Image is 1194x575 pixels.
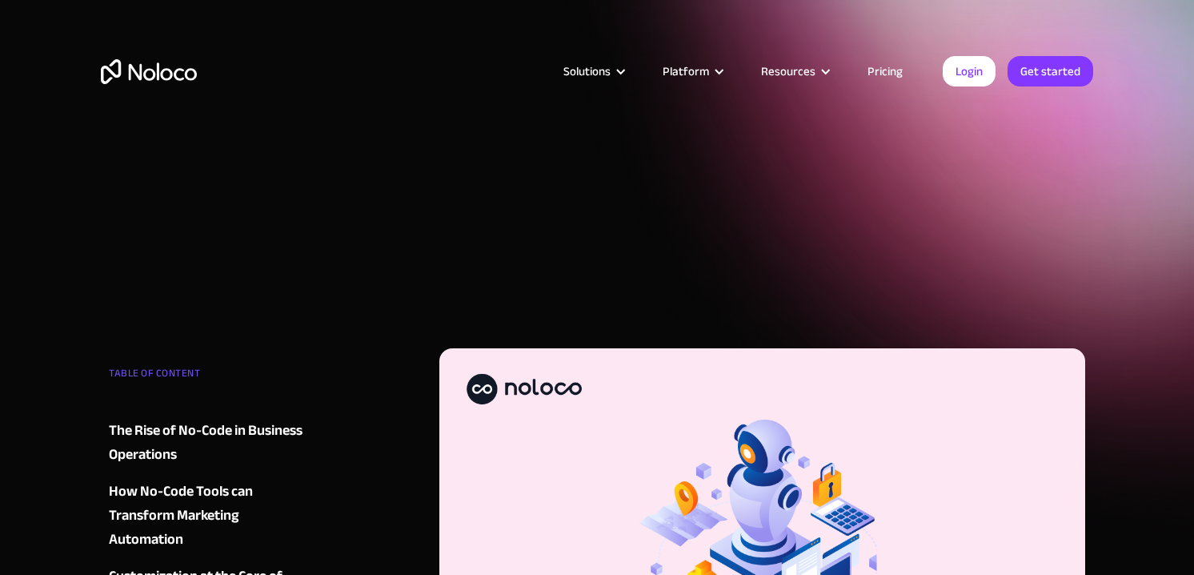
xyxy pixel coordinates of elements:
[741,61,847,82] div: Resources
[563,61,611,82] div: Solutions
[109,361,303,393] div: TABLE OF CONTENT
[643,61,741,82] div: Platform
[543,61,643,82] div: Solutions
[761,61,815,82] div: Resources
[109,419,303,467] a: The Rise of No-Code in Business Operations
[663,61,709,82] div: Platform
[943,56,996,86] a: Login
[847,61,923,82] a: Pricing
[101,59,197,84] a: home
[1008,56,1093,86] a: Get started
[109,480,303,552] a: How No-Code Tools can Transform Marketing Automation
